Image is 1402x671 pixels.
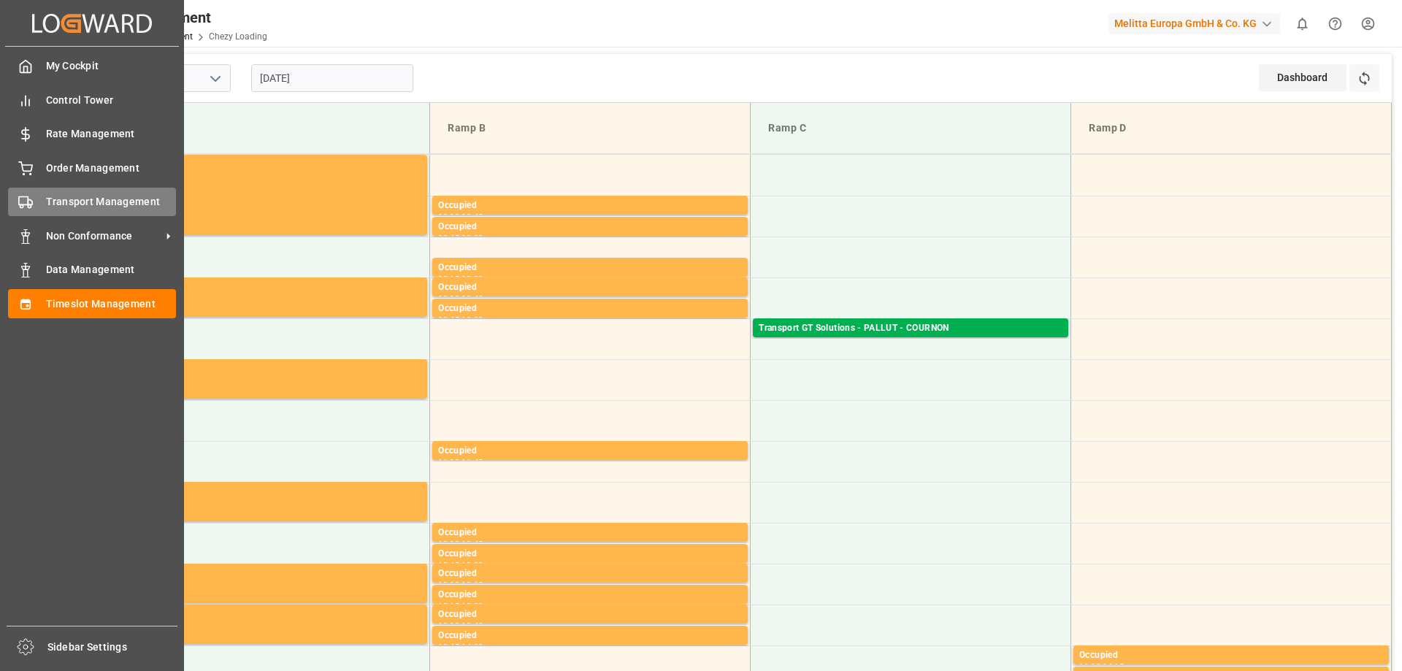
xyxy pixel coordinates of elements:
div: Ramp A [121,115,418,142]
span: Timeslot Management [46,296,177,312]
div: 13:15 [461,581,483,588]
div: Occupied [118,158,421,172]
div: - [459,213,461,220]
div: Ramp B [442,115,738,142]
div: - [459,459,461,465]
span: Rate Management [46,126,177,142]
div: Occupied [118,362,421,377]
span: My Cockpit [46,58,177,74]
div: 13:30 [438,622,459,629]
div: Occupied [438,607,742,622]
span: Control Tower [46,93,177,108]
div: 12:45 [438,561,459,568]
div: Occupied [1079,648,1383,663]
div: Occupied [118,280,421,295]
span: Sidebar Settings [47,640,178,655]
div: Dashboard [1259,64,1347,91]
div: 13:45 [438,643,459,650]
a: Timeslot Management [8,289,176,318]
div: Occupied [438,280,742,295]
div: Transport GT Solutions - PALLUT - COURNON [759,321,1062,336]
a: Transport Management [8,188,176,216]
div: 08:45 [438,234,459,241]
div: Occupied [438,261,742,275]
div: 12:45 [461,540,483,547]
div: Occupied [438,444,742,459]
button: show 0 new notifications [1286,7,1319,40]
div: - [459,643,461,650]
div: Occupied [438,526,742,540]
div: Occupied [118,607,421,622]
a: Rate Management [8,120,176,148]
span: Data Management [46,262,177,277]
a: Order Management [8,153,176,182]
button: Help Center [1319,7,1352,40]
div: 13:45 [461,622,483,629]
div: 09:45 [438,316,459,323]
div: Pallets: ,TU: 514,City: [GEOGRAPHIC_DATA],Arrival: [DATE] 00:00:00 [759,336,1062,348]
div: 13:00 [438,581,459,588]
div: 08:45 [461,213,483,220]
span: Order Management [46,161,177,176]
div: 13:30 [461,602,483,609]
div: 13:00 [461,561,483,568]
button: Melitta Europa GmbH & Co. KG [1108,9,1286,37]
div: 11:45 [461,459,483,465]
div: - [459,540,461,547]
div: Occupied [438,629,742,643]
div: 10:00 [461,316,483,323]
div: - [459,602,461,609]
div: 09:00 [461,234,483,241]
div: - [459,275,461,282]
button: open menu [204,67,226,90]
div: - [1100,663,1103,670]
div: 09:45 [461,295,483,302]
div: Occupied [438,547,742,561]
div: 14:00 [1079,663,1100,670]
div: - [459,234,461,241]
div: Ramp D [1083,115,1379,142]
div: 09:30 [461,275,483,282]
div: Ramp C [762,115,1059,142]
div: Melitta Europa GmbH & Co. KG [1108,13,1280,34]
div: Occupied [118,567,421,581]
div: 09:30 [438,295,459,302]
div: Occupied [438,302,742,316]
div: Occupied [438,199,742,213]
input: DD-MM-YYYY [251,64,413,92]
div: - [459,316,461,323]
div: - [459,622,461,629]
div: Occupied [438,567,742,581]
span: Transport Management [46,194,177,210]
div: Occupied [118,485,421,499]
div: - [459,561,461,568]
span: Non Conformance [46,229,161,244]
a: Control Tower [8,85,176,114]
div: 11:30 [438,459,459,465]
div: 08:30 [438,213,459,220]
div: 13:15 [438,602,459,609]
div: 09:15 [438,275,459,282]
a: Data Management [8,256,176,284]
div: 14:00 [461,643,483,650]
div: Occupied [438,220,742,234]
div: Occupied [438,588,742,602]
div: 12:30 [438,540,459,547]
div: - [459,581,461,588]
a: My Cockpit [8,52,176,80]
div: 14:15 [1103,663,1124,670]
div: - [459,295,461,302]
